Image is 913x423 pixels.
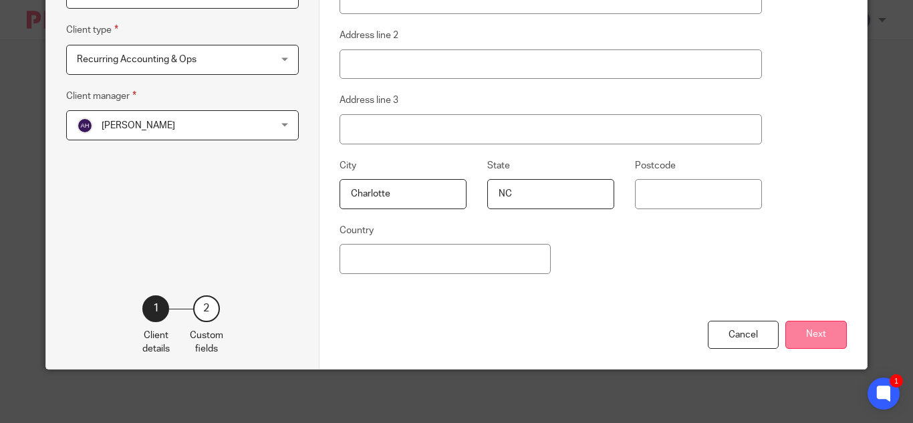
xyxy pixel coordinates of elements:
[142,295,169,322] div: 1
[77,55,197,64] span: Recurring Accounting & Ops
[340,224,374,237] label: Country
[708,321,779,349] div: Cancel
[635,159,676,172] label: Postcode
[340,29,398,42] label: Address line 2
[785,321,847,349] button: Next
[142,329,170,356] p: Client details
[340,94,398,107] label: Address line 3
[190,329,223,356] p: Custom fields
[890,374,903,388] div: 1
[340,159,356,172] label: City
[487,159,510,172] label: State
[102,121,175,130] span: [PERSON_NAME]
[66,88,136,104] label: Client manager
[193,295,220,322] div: 2
[77,118,93,134] img: svg%3E
[66,22,118,37] label: Client type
